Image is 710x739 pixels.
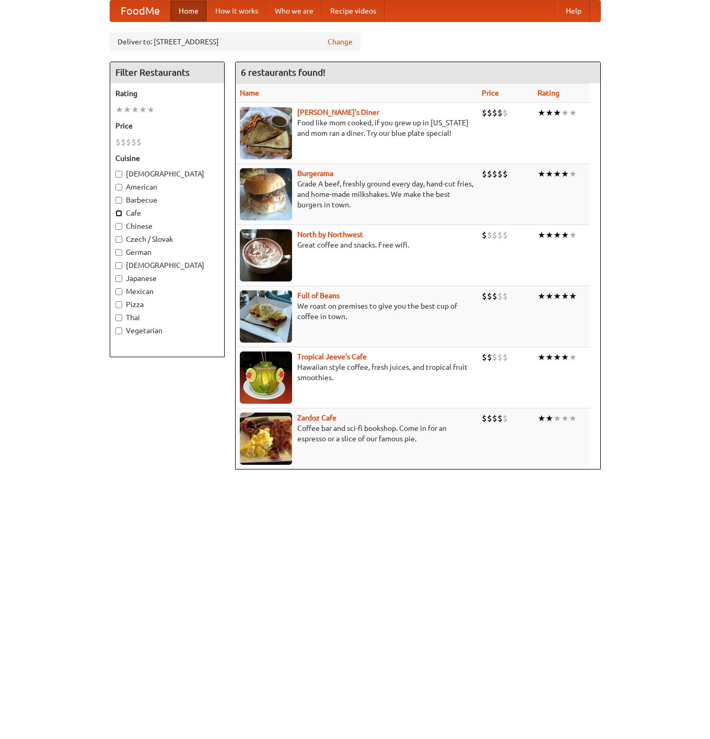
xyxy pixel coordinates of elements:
[240,229,292,281] img: north.jpg
[538,351,545,363] li: ★
[553,290,561,302] li: ★
[297,108,379,116] b: [PERSON_NAME]'s Diner
[569,168,577,180] li: ★
[123,104,131,115] li: ★
[121,136,126,148] li: $
[240,168,292,220] img: burgerama.jpg
[503,413,508,424] li: $
[545,413,553,424] li: ★
[487,229,492,241] li: $
[115,236,122,243] input: Czech / Slovak
[115,275,122,282] input: Japanese
[115,121,219,131] h5: Price
[497,351,503,363] li: $
[482,351,487,363] li: $
[240,290,292,343] img: beans.jpg
[561,351,569,363] li: ★
[487,168,492,180] li: $
[115,153,219,163] h5: Cuisine
[115,184,122,191] input: American
[115,299,219,310] label: Pizza
[553,168,561,180] li: ★
[482,89,499,97] a: Price
[115,288,122,295] input: Mexican
[569,107,577,119] li: ★
[115,88,219,99] h5: Rating
[131,136,136,148] li: $
[492,413,497,424] li: $
[170,1,207,21] a: Home
[115,249,122,256] input: German
[115,197,122,204] input: Barbecue
[240,89,259,97] a: Name
[497,229,503,241] li: $
[561,229,569,241] li: ★
[545,107,553,119] li: ★
[487,413,492,424] li: $
[131,104,139,115] li: ★
[569,351,577,363] li: ★
[115,210,122,217] input: Cafe
[561,168,569,180] li: ★
[115,234,219,244] label: Czech / Slovak
[557,1,590,21] a: Help
[126,136,131,148] li: $
[538,107,545,119] li: ★
[492,107,497,119] li: $
[503,107,508,119] li: $
[503,229,508,241] li: $
[492,168,497,180] li: $
[569,290,577,302] li: ★
[115,273,219,284] label: Japanese
[240,351,292,404] img: jeeves.jpg
[482,107,487,119] li: $
[266,1,322,21] a: Who we are
[110,32,360,51] div: Deliver to: [STREET_ADDRESS]
[115,301,122,308] input: Pizza
[115,325,219,336] label: Vegetarian
[487,107,492,119] li: $
[115,195,219,205] label: Barbecue
[553,107,561,119] li: ★
[115,223,122,230] input: Chinese
[492,290,497,302] li: $
[553,229,561,241] li: ★
[297,414,336,422] a: Zardoz Cafe
[297,291,340,300] a: Full of Beans
[561,413,569,424] li: ★
[553,351,561,363] li: ★
[545,290,553,302] li: ★
[115,171,122,178] input: [DEMOGRAPHIC_DATA]
[497,168,503,180] li: $
[545,351,553,363] li: ★
[115,104,123,115] li: ★
[136,136,142,148] li: $
[240,107,292,159] img: sallys.jpg
[553,413,561,424] li: ★
[115,260,219,271] label: [DEMOGRAPHIC_DATA]
[115,314,122,321] input: Thai
[538,168,545,180] li: ★
[115,327,122,334] input: Vegetarian
[240,362,473,383] p: Hawaiian style coffee, fresh juices, and tropical fruit smoothies.
[297,169,333,178] a: Burgerama
[322,1,385,21] a: Recipe videos
[569,229,577,241] li: ★
[503,351,508,363] li: $
[497,290,503,302] li: $
[115,169,219,179] label: [DEMOGRAPHIC_DATA]
[115,262,122,269] input: [DEMOGRAPHIC_DATA]
[240,240,473,250] p: Great coffee and snacks. Free wifi.
[297,353,367,361] a: Tropical Jeeve's Cafe
[482,413,487,424] li: $
[482,168,487,180] li: $
[492,229,497,241] li: $
[139,104,147,115] li: ★
[497,413,503,424] li: $
[487,290,492,302] li: $
[115,247,219,257] label: German
[538,290,545,302] li: ★
[115,182,219,192] label: American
